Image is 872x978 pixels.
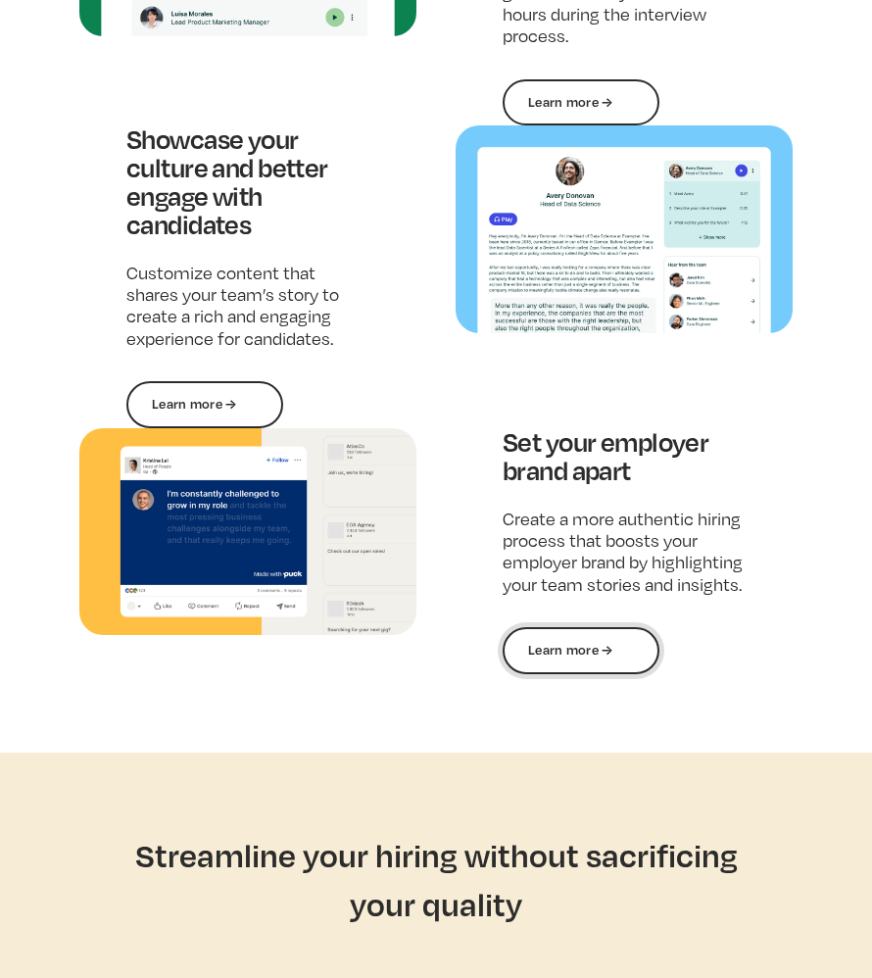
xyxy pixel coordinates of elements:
[503,428,746,485] h3: Set your employer brand apart
[503,627,659,674] a: Learn more →
[126,125,369,238] h3: Showcase your culture and better engage with candidates
[127,831,745,928] h2: Streamline your hiring without sacrificing your quality
[126,381,283,428] a: Learn more →
[503,509,746,597] p: Create a more authentic hiring process that boosts your employer brand by highlighting your team ...
[126,263,369,351] p: Customize content that shares your team’s story to create a rich and engaging experience for cand...
[503,79,659,126] a: Learn more →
